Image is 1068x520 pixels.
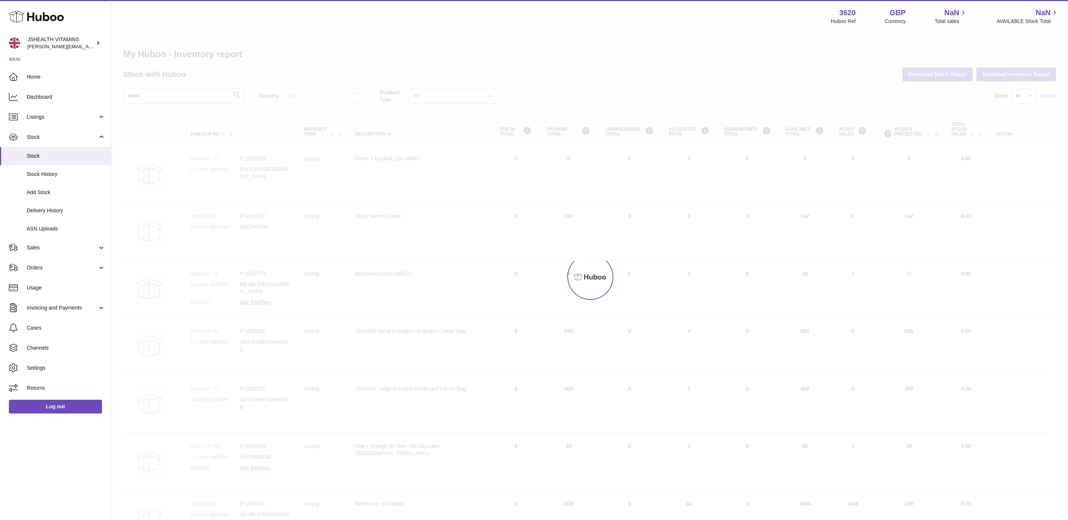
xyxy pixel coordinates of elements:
span: Stock [27,153,105,160]
span: Returns [27,385,105,392]
span: Usage [27,284,105,291]
a: NaN Total sales [934,8,968,25]
strong: 3620 [839,8,856,18]
a: NaN AVAILABLE Stock Total [996,8,1059,25]
span: Orders [27,264,98,271]
span: Home [27,73,105,81]
a: Log out [9,400,102,413]
strong: GBP [890,8,906,18]
span: Channels [27,344,105,351]
span: Stock [27,134,98,141]
span: ASN Uploads [27,225,105,232]
span: Dashboard [27,94,105,101]
span: AVAILABLE Stock Total [996,18,1059,25]
span: Invoicing and Payments [27,304,98,311]
span: Settings [27,364,105,372]
span: Total sales [934,18,968,25]
span: Sales [27,244,98,251]
span: Add Stock [27,189,105,196]
img: francesca@jshealthvitamins.com [9,37,20,49]
span: [PERSON_NAME][EMAIL_ADDRESS][DOMAIN_NAME] [27,43,149,49]
div: Currency [885,18,906,25]
span: NaN [944,8,959,18]
span: Listings [27,114,98,121]
span: Stock History [27,171,105,178]
div: JSHEALTH VITAMINS [27,36,94,50]
div: Huboo Ref [831,18,856,25]
span: NaN [1036,8,1051,18]
span: Cases [27,324,105,331]
span: Delivery History [27,207,105,214]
